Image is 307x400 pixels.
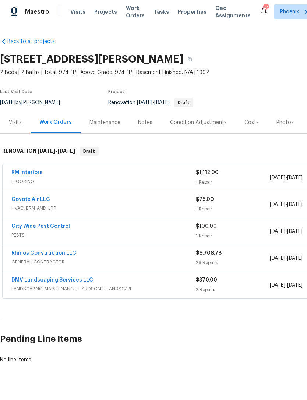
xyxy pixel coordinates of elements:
[280,8,299,15] span: Phoenix
[196,251,222,256] span: $6,708.78
[196,178,269,186] div: 1 Repair
[270,202,285,207] span: [DATE]
[175,100,193,105] span: Draft
[89,119,120,126] div: Maintenance
[196,197,214,202] span: $75.00
[196,277,217,283] span: $370.00
[38,148,55,153] span: [DATE]
[11,170,43,175] a: RM Interiors
[244,119,259,126] div: Costs
[137,100,152,105] span: [DATE]
[196,259,269,266] div: 28 Repairs
[287,202,303,207] span: [DATE]
[11,277,93,283] a: DMV Landscaping Services LLC
[270,174,303,181] span: -
[287,175,303,180] span: [DATE]
[11,231,196,239] span: PESTS
[2,147,75,156] h6: RENOVATION
[270,201,303,208] span: -
[25,8,49,15] span: Maestro
[196,170,219,175] span: $1,112.00
[108,100,193,105] span: Renovation
[270,282,303,289] span: -
[9,119,22,126] div: Visits
[287,283,303,288] span: [DATE]
[263,4,268,12] div: 42
[138,119,152,126] div: Notes
[178,8,207,15] span: Properties
[80,148,98,155] span: Draft
[270,229,285,234] span: [DATE]
[170,119,227,126] div: Condition Adjustments
[108,89,124,94] span: Project
[11,251,76,256] a: Rhinos Construction LLC
[38,148,75,153] span: -
[11,285,196,293] span: LANDSCAPING_MAINTENANCE, HARDSCAPE_LANDSCAPE
[11,205,196,212] span: HVAC, BRN_AND_LRR
[270,228,303,235] span: -
[270,175,285,180] span: [DATE]
[196,224,217,229] span: $100.00
[287,256,303,261] span: [DATE]
[153,9,169,14] span: Tasks
[57,148,75,153] span: [DATE]
[196,232,269,240] div: 1 Repair
[196,286,269,293] div: 2 Repairs
[154,100,170,105] span: [DATE]
[11,178,196,185] span: FLOORING
[11,197,50,202] a: Coyote Air LLC
[196,205,269,213] div: 1 Repair
[94,8,117,15] span: Projects
[183,53,197,66] button: Copy Address
[276,119,294,126] div: Photos
[70,8,85,15] span: Visits
[11,258,196,266] span: GENERAL_CONTRACTOR
[270,283,285,288] span: [DATE]
[270,255,303,262] span: -
[287,229,303,234] span: [DATE]
[11,224,70,229] a: City Wide Pest Control
[126,4,145,19] span: Work Orders
[39,118,72,126] div: Work Orders
[137,100,170,105] span: -
[270,256,285,261] span: [DATE]
[215,4,251,19] span: Geo Assignments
